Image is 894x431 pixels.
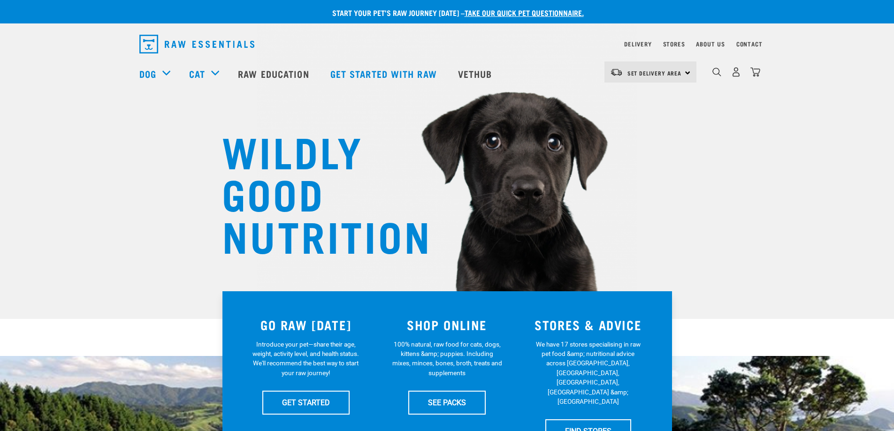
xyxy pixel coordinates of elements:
[750,67,760,77] img: home-icon@2x.png
[139,67,156,81] a: Dog
[392,340,502,378] p: 100% natural, raw food for cats, dogs, kittens &amp; puppies. Including mixes, minces, bones, bro...
[736,42,763,45] a: Contact
[627,71,682,75] span: Set Delivery Area
[382,318,512,332] h3: SHOP ONLINE
[251,340,361,378] p: Introduce your pet—share their age, weight, activity level, and health status. We'll recommend th...
[132,31,763,57] nav: dropdown navigation
[712,68,721,76] img: home-icon-1@2x.png
[139,35,254,53] img: Raw Essentials Logo
[533,340,643,407] p: We have 17 stores specialising in raw pet food &amp; nutritional advice across [GEOGRAPHIC_DATA],...
[449,55,504,92] a: Vethub
[321,55,449,92] a: Get started with Raw
[523,318,653,332] h3: STORES & ADVICE
[408,391,486,414] a: SEE PACKS
[262,391,350,414] a: GET STARTED
[222,129,410,256] h1: WILDLY GOOD NUTRITION
[241,318,371,332] h3: GO RAW [DATE]
[624,42,651,45] a: Delivery
[731,67,741,77] img: user.png
[696,42,725,45] a: About Us
[229,55,321,92] a: Raw Education
[610,68,623,76] img: van-moving.png
[189,67,205,81] a: Cat
[465,10,584,15] a: take our quick pet questionnaire.
[663,42,685,45] a: Stores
